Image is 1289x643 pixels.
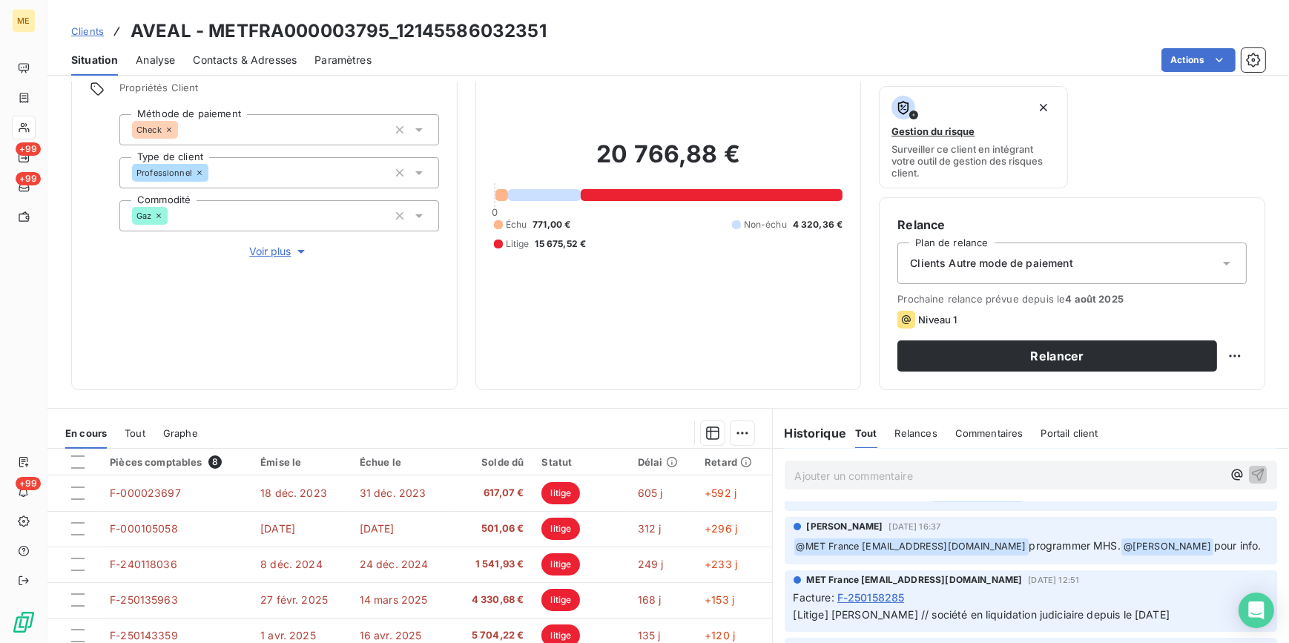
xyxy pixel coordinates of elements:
[879,86,1067,188] button: Gestion du risqueSurveiller ce client en intégrant votre outil de gestion des risques client.
[773,424,847,442] h6: Historique
[16,172,41,185] span: +99
[541,456,619,468] div: Statut
[897,293,1247,305] span: Prochaine relance prévue depuis le
[1029,539,1121,552] span: programmer MHS.
[71,25,104,37] span: Clients
[1041,427,1098,439] span: Portail client
[506,237,530,251] span: Litige
[541,553,580,576] span: litige
[461,456,524,468] div: Solde dû
[193,53,297,67] span: Contacts & Adresses
[360,558,429,570] span: 24 déc. 2024
[360,487,426,499] span: 31 déc. 2023
[494,139,843,184] h2: 20 766,88 €
[1239,593,1274,628] div: Open Intercom Messenger
[12,145,35,169] a: +99
[889,522,940,531] span: [DATE] 16:37
[16,477,41,490] span: +99
[897,340,1217,372] button: Relancer
[638,593,662,606] span: 168 j
[314,53,372,67] span: Paramètres
[360,522,395,535] span: [DATE]
[12,9,36,33] div: ME
[168,209,179,222] input: Ajouter une valeur
[260,629,316,642] span: 1 avr. 2025
[65,427,107,439] span: En cours
[638,456,687,468] div: Délai
[541,518,580,540] span: litige
[807,573,1023,587] span: MET France [EMAIL_ADDRESS][DOMAIN_NAME]
[541,589,580,611] span: litige
[360,456,443,468] div: Échue le
[110,629,178,642] span: F-250143359
[461,557,524,572] span: 1 541,93 €
[12,610,36,634] img: Logo LeanPay
[1161,48,1236,72] button: Actions
[131,18,547,44] h3: AVEAL - METFRA000003795_12145586032351
[110,558,177,570] span: F-240118036
[260,593,328,606] span: 27 févr. 2025
[1214,539,1262,552] span: pour info.
[855,427,877,439] span: Tout
[461,628,524,643] span: 5 704,22 €
[638,487,663,499] span: 605 j
[360,593,428,606] span: 14 mars 2025
[71,24,104,39] a: Clients
[260,456,342,468] div: Émise le
[16,142,41,156] span: +99
[71,53,118,67] span: Situation
[910,256,1073,271] span: Clients Autre mode de paiement
[260,522,295,535] span: [DATE]
[1121,538,1213,555] span: @ [PERSON_NAME]
[955,427,1023,439] span: Commentaires
[705,522,737,535] span: +296 j
[705,593,734,606] span: +153 j
[110,522,178,535] span: F-000105058
[260,558,323,570] span: 8 déc. 2024
[110,487,181,499] span: F-000023697
[891,125,975,137] span: Gestion du risque
[163,427,198,439] span: Graphe
[535,237,587,251] span: 15 675,52 €
[178,123,190,136] input: Ajouter une valeur
[638,558,664,570] span: 249 j
[638,629,661,642] span: 135 j
[638,522,662,535] span: 312 j
[533,218,570,231] span: 771,00 €
[125,427,145,439] span: Tout
[794,538,1029,555] span: @ MET France [EMAIL_ADDRESS][DOMAIN_NAME]
[744,218,787,231] span: Non-échu
[119,243,439,260] button: Voir plus
[461,486,524,501] span: 617,07 €
[807,520,883,533] span: [PERSON_NAME]
[136,211,151,220] span: Gaz
[136,53,175,67] span: Analyse
[794,608,1170,621] span: [Litige] [PERSON_NAME] // société en liquidation judiciaire depuis le [DATE]
[705,456,762,468] div: Retard
[506,218,527,231] span: Échu
[492,206,498,218] span: 0
[208,166,220,179] input: Ajouter une valeur
[891,143,1055,179] span: Surveiller ce client en intégrant votre outil de gestion des risques client.
[705,558,737,570] span: +233 j
[360,629,422,642] span: 16 avr. 2025
[1028,576,1079,584] span: [DATE] 12:51
[895,427,937,439] span: Relances
[249,244,309,259] span: Voir plus
[461,521,524,536] span: 501,06 €
[837,590,905,605] span: F-250158285
[110,593,178,606] span: F-250135963
[12,175,35,199] a: +99
[897,216,1247,234] h6: Relance
[136,125,162,134] span: Check
[260,487,327,499] span: 18 déc. 2023
[794,590,834,605] span: Facture :
[918,314,957,326] span: Niveau 1
[705,629,735,642] span: +120 j
[110,455,243,469] div: Pièces comptables
[793,218,843,231] span: 4 320,36 €
[705,487,736,499] span: +592 j
[136,168,192,177] span: Professionnel
[119,82,439,102] span: Propriétés Client
[208,455,222,469] span: 8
